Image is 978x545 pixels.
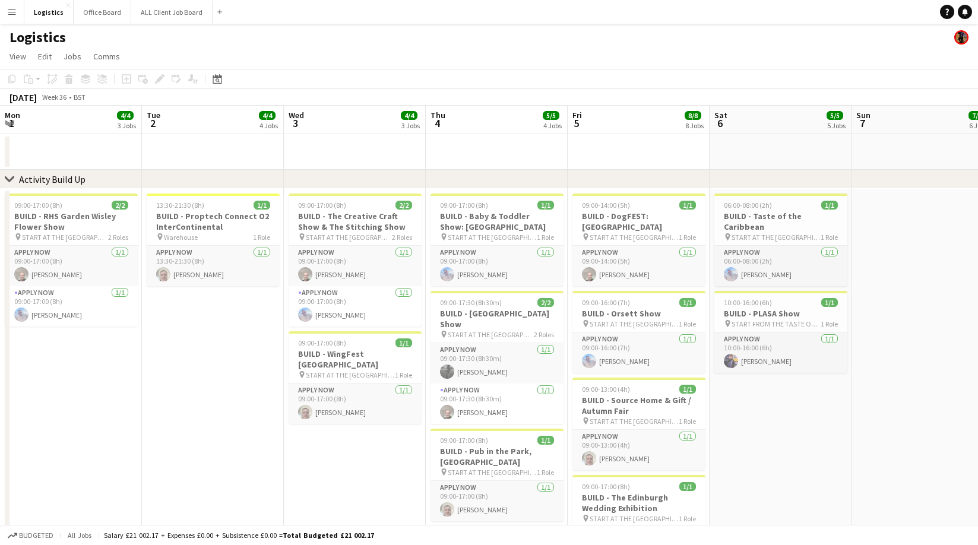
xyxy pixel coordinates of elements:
app-job-card: 09:00-17:00 (8h)1/1BUILD - Pub in the Park, [GEOGRAPHIC_DATA] START AT THE [GEOGRAPHIC_DATA]1 Rol... [431,429,564,521]
span: START AT THE [GEOGRAPHIC_DATA] [22,233,108,242]
span: START AT THE [GEOGRAPHIC_DATA] [448,233,537,242]
span: 1 Role [821,233,838,242]
app-card-role: APPLY NOW1/109:00-14:00 (5h)[PERSON_NAME] [572,246,705,286]
span: START AT THE [GEOGRAPHIC_DATA] [590,319,679,328]
span: START AT THE [GEOGRAPHIC_DATA] [590,417,679,426]
app-card-role: APPLY NOW1/109:00-16:00 (7h)[PERSON_NAME] [572,332,705,373]
span: 09:00-17:30 (8h30m) [440,298,502,307]
app-job-card: 06:00-08:00 (2h)1/1BUILD - Taste of the Caribbean START AT THE [GEOGRAPHIC_DATA]1 RoleAPPLY NOW1/... [714,194,847,286]
app-card-role: APPLY NOW1/109:00-17:00 (8h)[PERSON_NAME] [289,246,422,286]
a: Edit [33,49,56,64]
button: ALL Client Job Board [131,1,213,24]
app-card-role: APPLY NOW1/109:00-17:30 (8h30m)[PERSON_NAME] [431,384,564,424]
span: 1/1 [679,385,696,394]
span: 09:00-14:00 (5h) [582,201,630,210]
div: 3 Jobs [401,121,420,130]
app-card-role: APPLY NOW1/109:00-13:00 (4h)[PERSON_NAME] [572,430,705,470]
app-card-role: APPLY NOW1/109:00-17:00 (8h)[PERSON_NAME] [5,246,138,286]
span: 1/1 [679,298,696,307]
app-job-card: 09:00-13:00 (4h)1/1BUILD - Source Home & Gift / Autumn Fair START AT THE [GEOGRAPHIC_DATA]1 RoleA... [572,378,705,470]
h3: BUILD - Pub in the Park, [GEOGRAPHIC_DATA] [431,446,564,467]
app-card-role: APPLY NOW1/110:00-16:00 (6h)[PERSON_NAME] [714,332,847,373]
div: 3 Jobs [118,121,136,130]
span: 1 Role [679,233,696,242]
span: Fri [572,110,582,121]
h3: BUILD - RHS Garden Wisley Flower Show [5,211,138,232]
span: 1 Role [679,514,696,523]
span: 09:00-17:00 (8h) [440,201,488,210]
h3: BUILD - WingFest [GEOGRAPHIC_DATA] [289,348,422,370]
button: Logistics [24,1,74,24]
span: 1/1 [821,201,838,210]
span: 2 Roles [108,233,128,242]
span: 2 Roles [392,233,412,242]
span: Sun [856,110,871,121]
span: 09:00-16:00 (7h) [582,298,630,307]
div: 09:00-14:00 (5h)1/1BUILD - DogFEST: [GEOGRAPHIC_DATA] START AT THE [GEOGRAPHIC_DATA]1 RoleAPPLY N... [572,194,705,286]
span: Sat [714,110,727,121]
span: Thu [431,110,445,121]
span: Budgeted [19,531,53,540]
div: 4 Jobs [259,121,278,130]
span: 1 Role [679,319,696,328]
app-job-card: 09:00-17:00 (8h)2/2BUILD - The Creative Craft Show & The Stitching Show START AT THE [GEOGRAPHIC_... [289,194,422,327]
span: START AT THE [GEOGRAPHIC_DATA] [590,233,679,242]
app-user-avatar: Desiree Ramsey [954,30,968,45]
div: 5 Jobs [827,121,846,130]
div: BST [74,93,86,102]
span: 09:00-13:00 (4h) [582,385,630,394]
span: Week 36 [39,93,69,102]
h3: BUILD - Proptech Connect O2 InterContinental [147,211,280,232]
app-card-role: APPLY NOW1/113:30-21:30 (8h)[PERSON_NAME] [147,246,280,286]
h3: BUILD - Source Home & Gift / Autumn Fair [572,395,705,416]
app-job-card: 09:00-16:00 (7h)1/1BUILD - Orsett Show START AT THE [GEOGRAPHIC_DATA]1 RoleAPPLY NOW1/109:00-16:0... [572,291,705,373]
span: 09:00-17:00 (8h) [14,201,62,210]
span: 4 [429,116,445,130]
span: 1 Role [395,370,412,379]
span: 5/5 [543,111,559,120]
h1: Logistics [10,28,66,46]
app-job-card: 09:00-17:30 (8h30m)2/2BUILD - [GEOGRAPHIC_DATA] Show START AT THE [GEOGRAPHIC_DATA]2 RolesAPPLY N... [431,291,564,424]
span: 1 [3,116,20,130]
div: 4 Jobs [543,121,562,130]
span: 09:00-17:00 (8h) [298,338,346,347]
span: 2/2 [537,298,554,307]
span: 4/4 [401,111,417,120]
app-job-card: 09:00-17:00 (8h)1/1BUILD - WingFest [GEOGRAPHIC_DATA] START AT THE [GEOGRAPHIC_DATA]1 RoleAPPLY N... [289,331,422,424]
span: 1/1 [537,436,554,445]
span: 4/4 [259,111,276,120]
span: 6 [713,116,727,130]
span: 1/1 [679,482,696,491]
app-job-card: 09:00-17:00 (8h)2/2BUILD - RHS Garden Wisley Flower Show START AT THE [GEOGRAPHIC_DATA]2 RolesAPP... [5,194,138,327]
span: 2 [145,116,160,130]
app-card-role: APPLY NOW1/109:00-17:00 (8h)[PERSON_NAME] [5,286,138,327]
div: 13:30-21:30 (8h)1/1BUILD - Proptech Connect O2 InterContinental Warehouse1 RoleAPPLY NOW1/113:30-... [147,194,280,286]
span: 09:00-17:00 (8h) [440,436,488,445]
button: Budgeted [6,529,55,542]
span: 1 Role [821,319,838,328]
span: 1 Role [253,233,270,242]
span: 2/2 [395,201,412,210]
app-card-role: APPLY NOW1/109:00-17:30 (8h30m)[PERSON_NAME] [431,343,564,384]
app-card-role: APPLY NOW1/109:00-17:00 (8h)[PERSON_NAME] [289,286,422,327]
span: 2/2 [112,201,128,210]
app-job-card: 09:00-17:00 (8h)1/1BUILD - Baby & Toddler Show: [GEOGRAPHIC_DATA] START AT THE [GEOGRAPHIC_DATA]1... [431,194,564,286]
div: [DATE] [10,91,37,103]
app-job-card: 10:00-16:00 (6h)1/1BUILD - PLASA Show START FROM THE TASTE OF THE CARIBBEAN1 RoleAPPLY NOW1/110:0... [714,291,847,373]
span: START AT THE [GEOGRAPHIC_DATA] [448,330,534,339]
span: 1/1 [537,201,554,210]
span: 7 [854,116,871,130]
span: Wed [289,110,304,121]
span: Mon [5,110,20,121]
span: 5 [571,116,582,130]
span: Comms [93,51,120,62]
span: 1 Role [537,468,554,477]
h3: BUILD - The Edinburgh Wedding Exhibition [572,492,705,514]
h3: BUILD - Taste of the Caribbean [714,211,847,232]
span: 1/1 [254,201,270,210]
